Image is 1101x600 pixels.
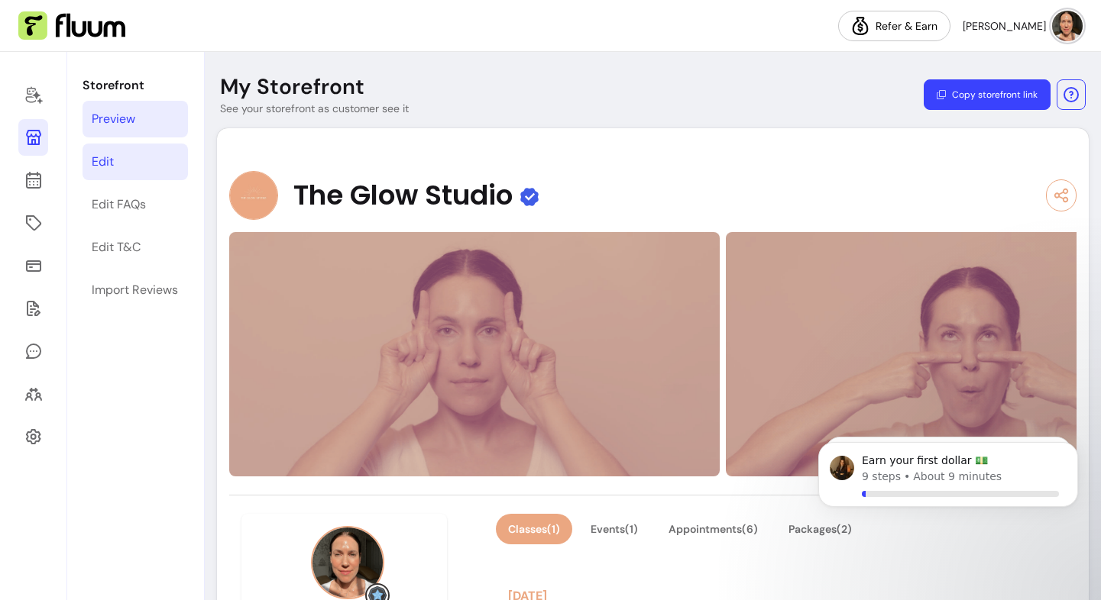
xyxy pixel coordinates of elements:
[924,79,1051,110] button: Copy storefront link
[229,232,720,476] img: https://d22cr2pskkweo8.cloudfront.net/4dcf7220-3d86-49e6-8d1f-57e28b6c912f
[102,447,203,508] button: Messages
[92,110,135,128] div: Preview
[18,205,48,241] a: Offerings
[311,526,384,599] img: Provider image
[220,73,364,101] p: My Storefront
[1052,11,1083,41] img: avatar
[204,447,306,508] button: Tasks
[83,272,188,308] a: Import Reviews
[293,180,513,211] span: The Glow Studio
[18,119,48,156] a: Storefront
[229,171,278,220] img: Provider image
[130,7,179,33] h1: Tasks
[18,418,48,455] a: Settings
[83,101,188,137] a: Preview
[963,11,1083,41] button: avatar[PERSON_NAME]
[268,6,296,34] div: Close
[92,153,114,171] div: Edit
[963,18,1046,34] span: [PERSON_NAME]
[795,424,1101,592] iframe: Intercom notifications message
[220,101,409,116] p: See your storefront as customer see it
[776,514,864,544] button: Packages(2)
[656,514,770,544] button: Appointments(6)
[119,81,186,99] h2: No tasks
[50,130,256,145] p: Check back later for updates.
[92,281,178,299] div: Import Reviews
[18,376,48,412] a: Clients
[18,333,48,369] a: My Messages
[838,11,950,41] a: Refer & Earn
[83,186,188,223] a: Edit FAQs
[35,485,66,496] span: Home
[18,290,48,327] a: Forms
[18,247,48,284] a: Sales
[92,195,146,214] div: Edit FAQs
[83,76,188,95] p: Storefront
[18,162,48,198] a: Calendar
[238,485,271,496] span: Tasks
[92,238,141,256] div: Edit T&C
[496,514,572,544] button: Classes(1)
[50,115,256,130] p: There are currently no tasks available.
[18,76,48,113] a: Home
[83,144,188,180] a: Edit
[83,229,188,266] a: Edit T&C
[127,485,180,496] span: Messages
[578,514,650,544] button: Events(1)
[18,11,125,40] img: Fluum Logo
